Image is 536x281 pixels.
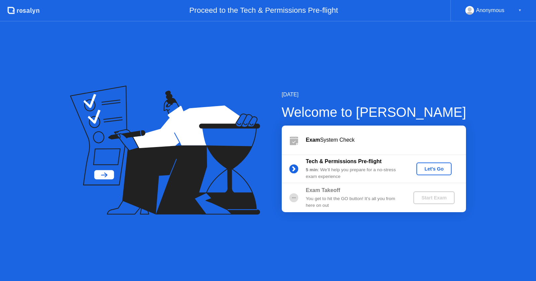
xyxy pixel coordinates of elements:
div: You get to hit the GO button! It’s all you from here on out [306,195,402,209]
button: Let's Go [416,162,452,175]
div: System Check [306,136,466,144]
div: Let's Go [419,166,449,172]
div: : We’ll help you prepare for a no-stress exam experience [306,167,402,180]
div: Welcome to [PERSON_NAME] [282,102,466,122]
div: Anonymous [476,6,505,15]
div: Start Exam [416,195,452,200]
div: ▼ [518,6,522,15]
b: Exam Takeoff [306,187,340,193]
div: [DATE] [282,91,466,99]
button: Start Exam [413,191,455,204]
b: Exam [306,137,320,143]
b: 5 min [306,167,318,172]
b: Tech & Permissions Pre-flight [306,158,382,164]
